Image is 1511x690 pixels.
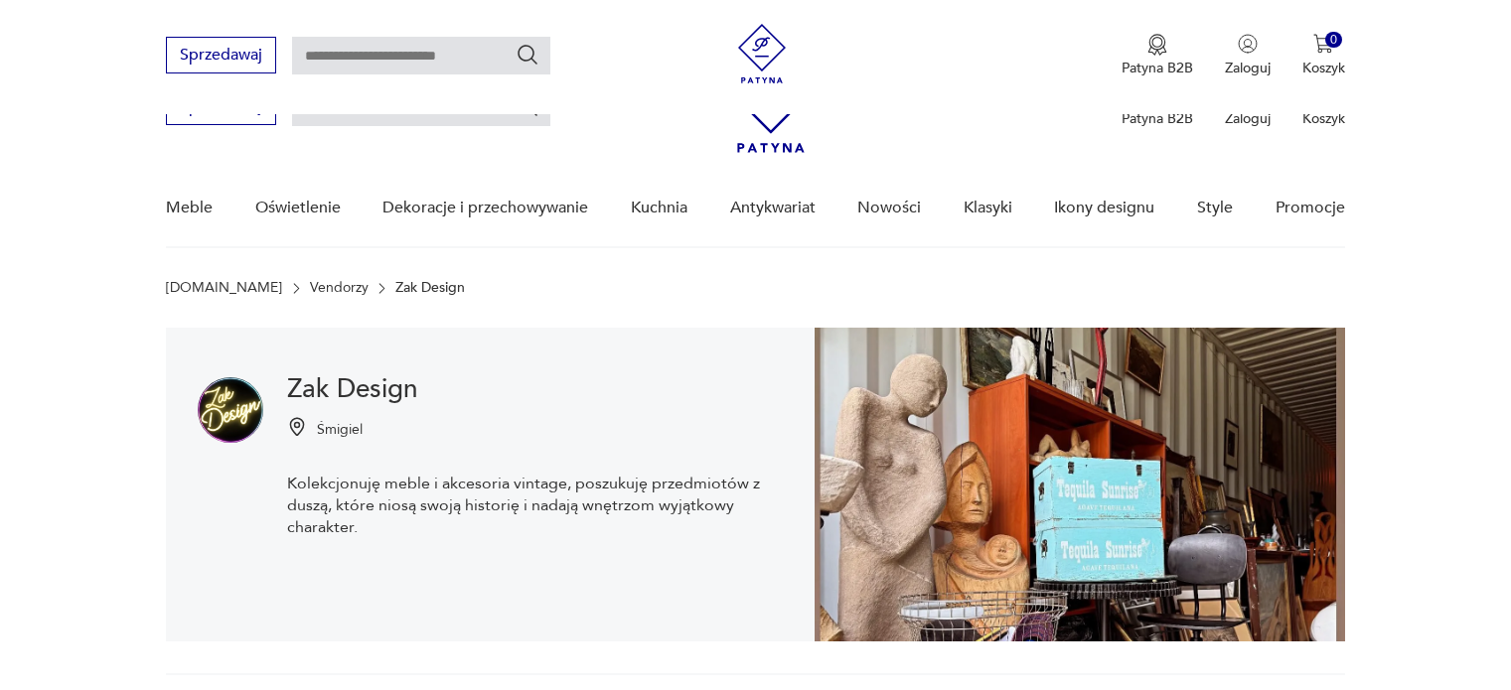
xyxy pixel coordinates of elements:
a: Antykwariat [730,170,816,246]
img: Zak Design [198,377,263,443]
a: Style [1197,170,1233,246]
p: Patyna B2B [1122,59,1193,77]
p: Zaloguj [1225,109,1271,128]
img: Ikona medalu [1147,34,1167,56]
img: Zak Design [815,328,1345,641]
a: Sprzedawaj [166,50,276,64]
p: Patyna B2B [1122,109,1193,128]
button: 0Koszyk [1302,34,1345,77]
p: Koszyk [1302,109,1345,128]
div: 0 [1325,32,1342,49]
img: Ikona koszyka [1313,34,1333,54]
a: Meble [166,170,213,246]
a: Nowości [857,170,921,246]
img: Ikonka użytkownika [1238,34,1258,54]
p: Zaloguj [1225,59,1271,77]
a: Sprzedawaj [166,101,276,115]
button: Sprzedawaj [166,37,276,73]
a: Oświetlenie [255,170,341,246]
button: Zaloguj [1225,34,1271,77]
button: Patyna B2B [1122,34,1193,77]
h1: Zak Design [287,377,783,401]
p: Koszyk [1302,59,1345,77]
button: Szukaj [516,43,539,67]
img: Ikonka pinezki mapy [287,417,307,437]
a: [DOMAIN_NAME] [166,280,282,296]
a: Ikony designu [1054,170,1154,246]
a: Dekoracje i przechowywanie [382,170,588,246]
a: Promocje [1276,170,1345,246]
a: Kuchnia [631,170,687,246]
a: Klasyki [964,170,1012,246]
p: Kolekcjonuję meble i akcesoria vintage, poszukuję przedmiotów z duszą, które niosą swoją historię... [287,473,783,538]
p: Śmigiel [317,420,363,439]
img: Patyna - sklep z meblami i dekoracjami vintage [732,24,792,83]
a: Ikona medaluPatyna B2B [1122,34,1193,77]
a: Vendorzy [310,280,369,296]
p: Zak Design [395,280,465,296]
